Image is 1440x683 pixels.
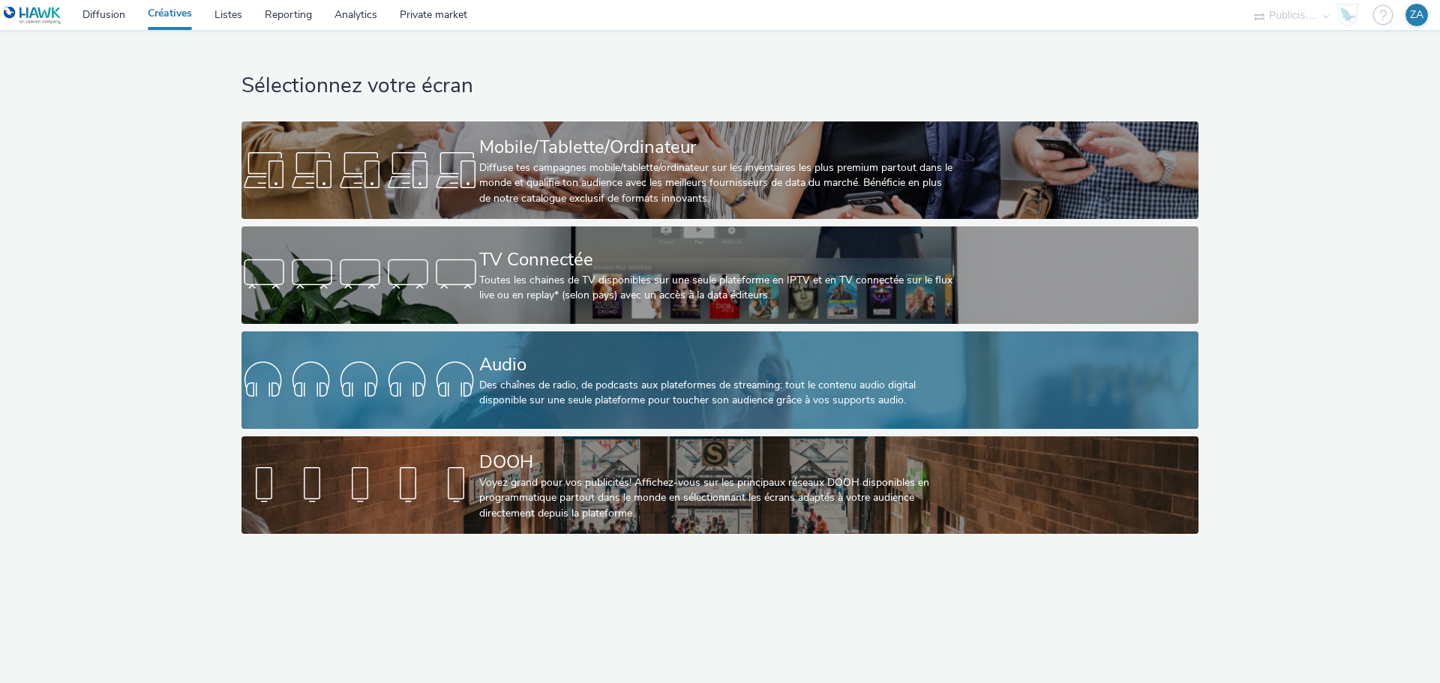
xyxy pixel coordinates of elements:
[1336,3,1365,27] a: Hawk Academy
[479,378,955,409] div: Des chaînes de radio, de podcasts aux plateformes de streaming: tout le contenu audio digital dis...
[479,352,955,378] div: Audio
[1410,4,1423,26] div: ZA
[1336,3,1359,27] img: Hawk Academy
[241,226,1198,324] a: TV ConnectéeToutes les chaines de TV disponibles sur une seule plateforme en IPTV et en TV connec...
[479,160,955,206] div: Diffuse tes campagnes mobile/tablette/ordinateur sur les inventaires les plus premium partout dan...
[241,436,1198,534] a: DOOHVoyez grand pour vos publicités! Affichez-vous sur les principaux réseaux DOOH disponibles en...
[241,121,1198,219] a: Mobile/Tablette/OrdinateurDiffuse tes campagnes mobile/tablette/ordinateur sur les inventaires le...
[4,6,61,25] img: undefined Logo
[241,331,1198,429] a: AudioDes chaînes de radio, de podcasts aux plateformes de streaming: tout le contenu audio digita...
[241,72,1198,100] h1: Sélectionnez votre écran
[479,449,955,475] div: DOOH
[479,134,955,160] div: Mobile/Tablette/Ordinateur
[479,247,955,273] div: TV Connectée
[479,273,955,304] div: Toutes les chaines de TV disponibles sur une seule plateforme en IPTV et en TV connectée sur le f...
[479,475,955,521] div: Voyez grand pour vos publicités! Affichez-vous sur les principaux réseaux DOOH disponibles en pro...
